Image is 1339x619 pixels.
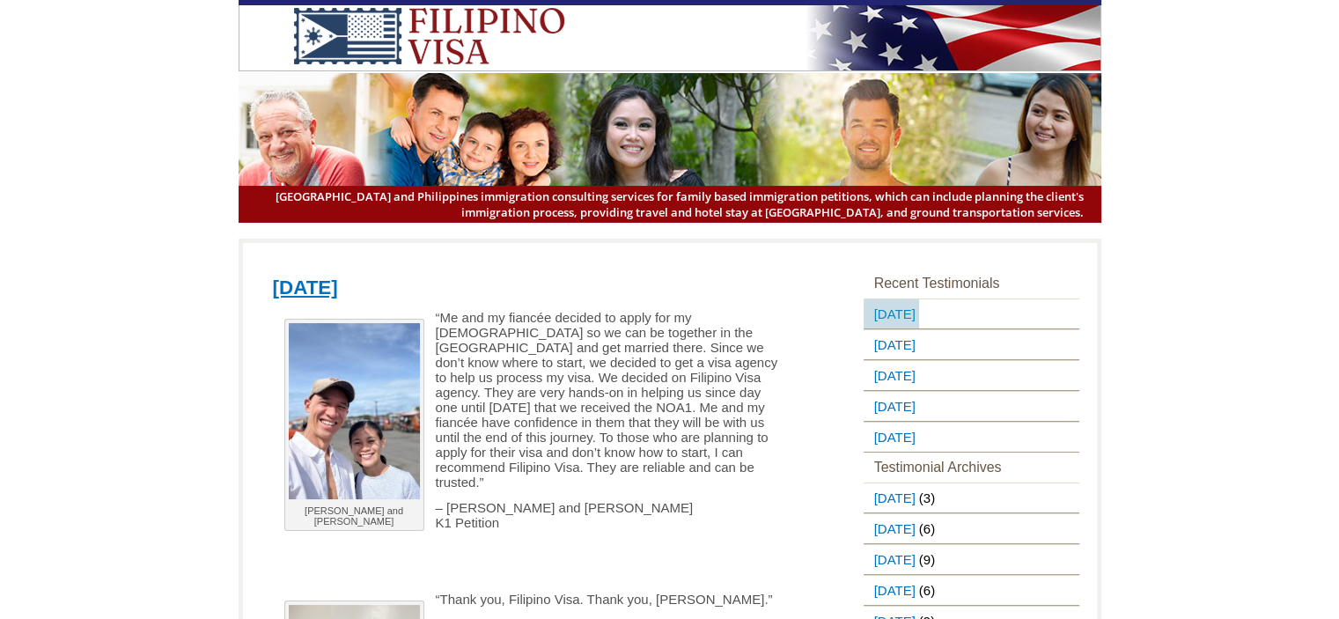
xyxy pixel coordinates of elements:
[864,575,1079,606] li: (6)
[864,299,919,328] a: [DATE]
[256,188,1084,220] span: [GEOGRAPHIC_DATA] and Philippines immigration consulting services for family based immigration pe...
[864,514,919,543] a: [DATE]
[864,361,919,390] a: [DATE]
[864,483,919,512] a: [DATE]
[436,500,694,530] span: – [PERSON_NAME] and [PERSON_NAME] K1 Petition
[864,423,919,452] a: [DATE]
[864,513,1079,544] li: (6)
[273,592,778,607] p: “Thank you, Filipino Visa. Thank you, [PERSON_NAME].”
[289,505,420,527] p: [PERSON_NAME] and [PERSON_NAME]
[864,269,1079,298] h3: Recent Testimonials
[289,323,420,499] img: Stuart and Julie
[864,453,1079,483] h3: Testimonial Archives
[864,545,919,574] a: [DATE]
[273,276,338,298] a: [DATE]
[273,310,778,490] p: “Me and my fiancée decided to apply for my [DEMOGRAPHIC_DATA] so we can be together in the [GEOGR...
[864,330,919,359] a: [DATE]
[864,576,919,605] a: [DATE]
[864,483,1079,513] li: (3)
[864,544,1079,575] li: (9)
[864,392,919,421] a: [DATE]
